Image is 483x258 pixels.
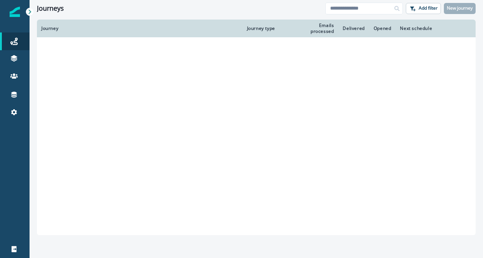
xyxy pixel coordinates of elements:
[400,25,455,31] div: Next schedule
[295,23,334,34] div: Emails processed
[374,25,391,31] div: Opened
[444,3,476,14] button: New journey
[406,3,441,14] button: Add filter
[343,25,364,31] div: Delivered
[10,7,20,17] img: Inflection
[447,6,473,11] p: New journey
[247,25,287,31] div: Journey type
[37,4,64,13] h1: Journeys
[41,25,238,31] div: Journey
[419,6,438,11] p: Add filter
